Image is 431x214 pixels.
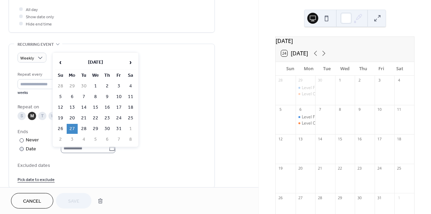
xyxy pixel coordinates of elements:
[90,71,101,81] th: We
[113,81,124,91] td: 3
[102,103,113,113] td: 16
[18,112,26,120] div: S
[296,91,316,97] div: Level One - Mondays 5:30
[318,62,336,76] div: Tue
[317,107,322,112] div: 7
[113,135,124,145] td: 7
[357,166,362,171] div: 23
[337,136,342,141] div: 15
[377,78,382,83] div: 3
[337,166,342,171] div: 22
[357,136,362,141] div: 16
[55,135,66,145] td: 2
[302,85,351,91] div: Level Five - Mondays 4:30
[113,113,124,123] td: 24
[113,124,124,134] td: 31
[113,71,124,81] th: Fr
[396,195,401,200] div: 1
[78,92,89,102] td: 7
[55,92,66,102] td: 5
[18,41,54,48] span: Recurring event
[125,124,136,134] td: 1
[125,55,136,69] span: ›
[377,136,382,141] div: 17
[102,113,113,123] td: 23
[337,78,342,83] div: 1
[102,92,113,102] td: 9
[279,49,310,58] button: 24[DATE]
[357,195,362,200] div: 30
[125,71,136,81] th: Sa
[28,112,36,120] div: M
[18,128,205,136] div: Ends
[302,120,351,126] div: Level One - Mondays 5:30
[55,55,66,69] span: ‹
[396,107,401,112] div: 11
[278,136,283,141] div: 12
[78,71,89,81] th: Tu
[26,145,115,153] div: Date
[38,112,46,120] div: T
[26,21,52,28] span: Hide end time
[396,166,401,171] div: 25
[396,136,401,141] div: 18
[102,71,113,81] th: Th
[296,85,316,91] div: Level Five - Mondays 4:30
[11,193,53,208] button: Cancel
[90,135,101,145] td: 5
[377,195,382,200] div: 31
[298,136,303,141] div: 13
[78,124,89,134] td: 28
[18,162,206,169] span: Excluded dates
[298,107,303,112] div: 6
[125,113,136,123] td: 25
[281,62,299,76] div: Sun
[337,195,342,200] div: 29
[23,198,41,205] span: Cancel
[278,78,283,83] div: 28
[67,124,78,134] td: 27
[125,81,136,91] td: 4
[390,62,409,76] div: Sat
[278,107,283,112] div: 5
[67,81,78,91] td: 29
[67,71,78,81] th: Mo
[26,13,54,21] span: Show date only
[377,166,382,171] div: 24
[396,78,401,83] div: 4
[78,81,89,91] td: 30
[372,62,390,76] div: Fri
[18,104,205,111] div: Repeat on
[78,103,89,113] td: 14
[48,112,57,120] div: W
[26,6,38,13] span: All day
[55,103,66,113] td: 12
[102,135,113,145] td: 6
[299,62,318,76] div: Mon
[67,55,124,70] th: [DATE]
[296,120,316,126] div: Level One - Mondays 5:30
[357,78,362,83] div: 2
[357,107,362,112] div: 9
[26,137,39,144] div: Never
[113,103,124,113] td: 17
[125,103,136,113] td: 18
[90,92,101,102] td: 8
[276,37,414,45] div: [DATE]
[90,124,101,134] td: 29
[90,103,101,113] td: 15
[67,135,78,145] td: 3
[298,195,303,200] div: 27
[102,81,113,91] td: 2
[317,195,322,200] div: 28
[20,54,34,62] span: Weekly
[102,124,113,134] td: 30
[90,81,101,91] td: 1
[55,113,66,123] td: 19
[67,92,78,102] td: 6
[55,81,66,91] td: 28
[302,114,351,120] div: Level Five - Mondays 4:30
[18,90,65,95] div: weeks
[78,135,89,145] td: 4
